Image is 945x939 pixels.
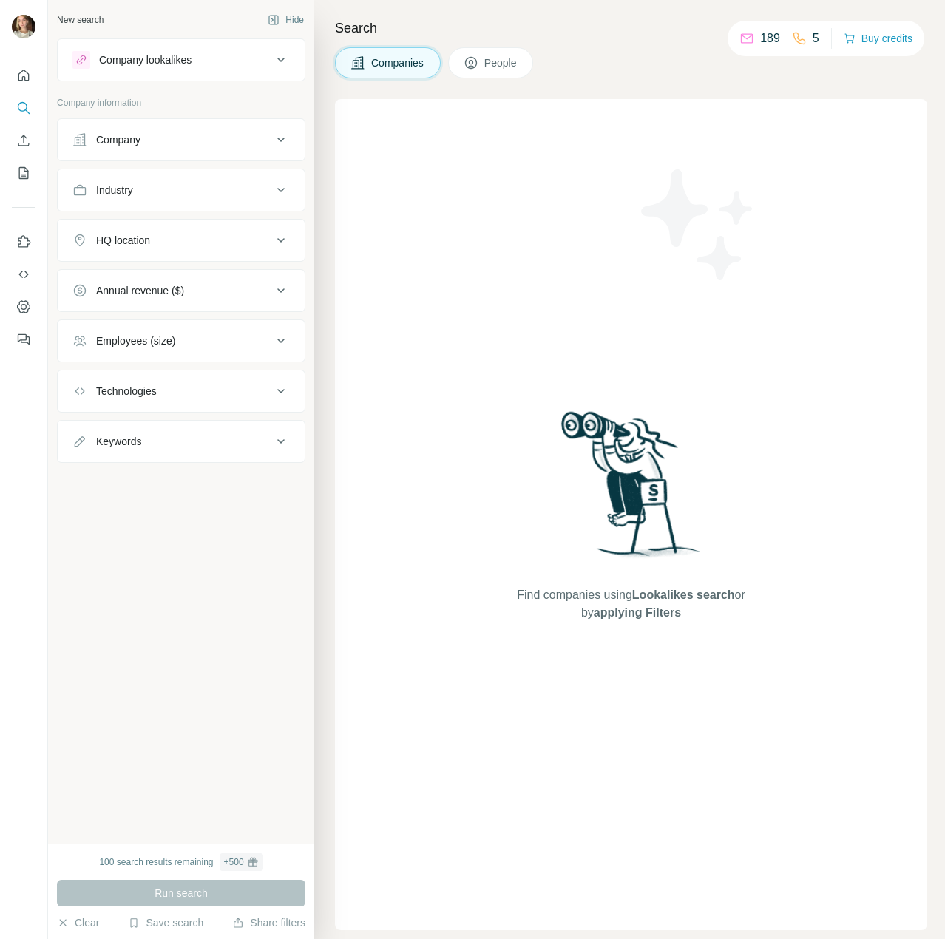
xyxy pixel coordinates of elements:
[96,233,150,248] div: HQ location
[12,294,35,320] button: Dashboard
[232,915,305,930] button: Share filters
[12,261,35,288] button: Use Surfe API
[58,42,305,78] button: Company lookalikes
[96,132,140,147] div: Company
[555,407,708,572] img: Surfe Illustration - Woman searching with binoculars
[257,9,314,31] button: Hide
[57,13,104,27] div: New search
[760,30,780,47] p: 189
[12,15,35,38] img: Avatar
[631,158,765,291] img: Surfe Illustration - Stars
[58,122,305,157] button: Company
[371,55,425,70] span: Companies
[96,183,133,197] div: Industry
[844,28,912,49] button: Buy credits
[128,915,203,930] button: Save search
[96,333,175,348] div: Employees (size)
[57,915,99,930] button: Clear
[12,326,35,353] button: Feedback
[58,223,305,258] button: HQ location
[632,589,735,601] span: Lookalikes search
[335,18,927,38] h4: Search
[58,373,305,409] button: Technologies
[99,853,262,871] div: 100 search results remaining
[12,228,35,255] button: Use Surfe on LinkedIn
[96,384,157,399] div: Technologies
[813,30,819,47] p: 5
[12,127,35,154] button: Enrich CSV
[57,96,305,109] p: Company information
[12,160,35,186] button: My lists
[58,273,305,308] button: Annual revenue ($)
[58,323,305,359] button: Employees (size)
[12,62,35,89] button: Quick start
[484,55,518,70] span: People
[512,586,749,622] span: Find companies using or by
[96,283,184,298] div: Annual revenue ($)
[96,434,141,449] div: Keywords
[594,606,681,619] span: applying Filters
[58,172,305,208] button: Industry
[224,855,244,869] div: + 500
[12,95,35,121] button: Search
[99,52,192,67] div: Company lookalikes
[58,424,305,459] button: Keywords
